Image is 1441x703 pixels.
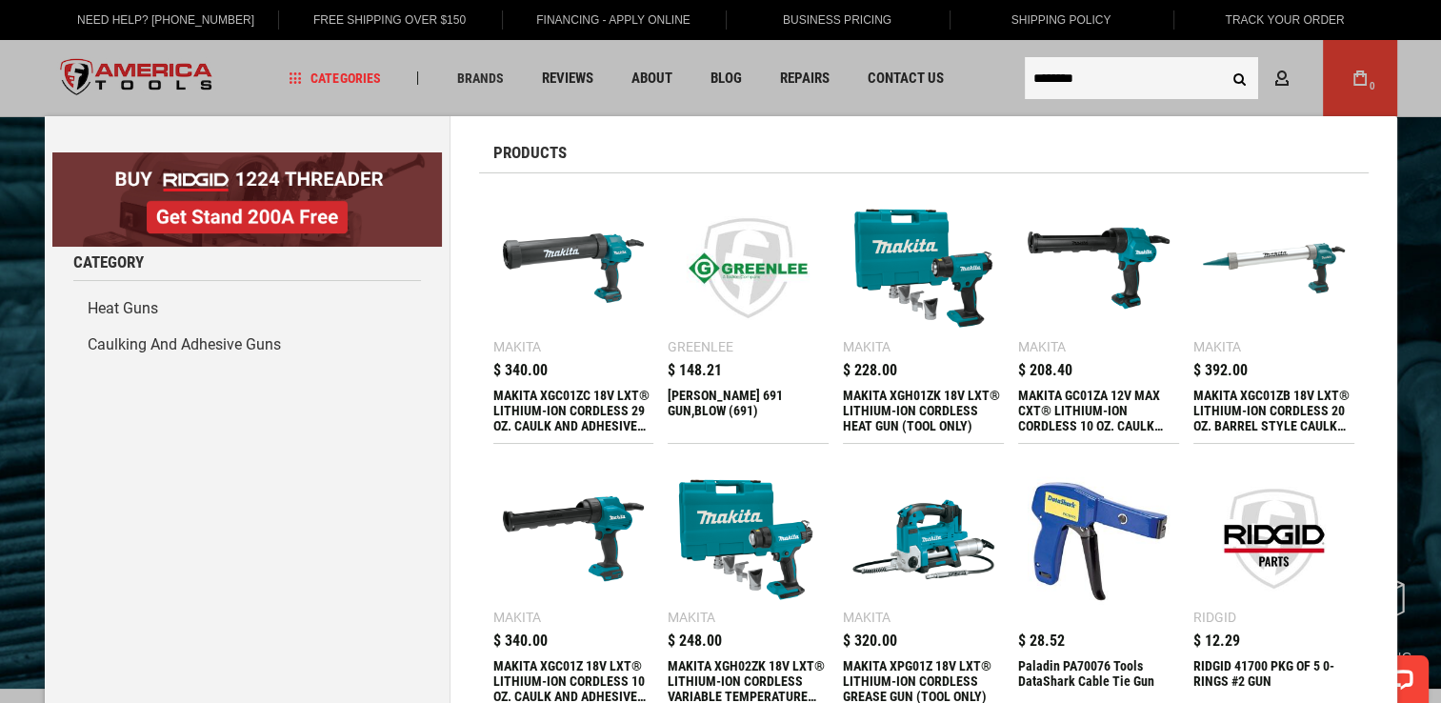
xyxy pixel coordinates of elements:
[493,145,567,161] span: Products
[677,468,819,610] img: MAKITA XGH02ZK 18V LXT® LITHIUM-ION CORDLESS VARIABLE TEMPERATURE HEAT GUN (TOOL ONLY)
[1028,197,1170,339] img: MAKITA GC01ZA 12V MAX CXT® LITHIUM-ION CORDLESS 10 OZ. CAULK AND ADHESIVE GUN (TOOL ONLY)
[1203,197,1345,339] img: MAKITA XGC01ZB 18V LXT® LITHIUM-ION CORDLESS 20 OZ. BARREL STYLE CAULK AND ADHESIVE GUN (TOOL ONLY)
[73,291,421,327] a: Heat Guns
[493,633,548,649] span: $ 340.00
[280,66,389,91] a: Categories
[668,633,722,649] span: $ 248.00
[1018,188,1179,443] a: MAKITA GC01ZA 12V MAX CXT® LITHIUM-ION CORDLESS 10 OZ. CAULK AND ADHESIVE GUN (TOOL ONLY) Makita ...
[668,340,733,353] div: Greenlee
[668,188,829,443] a: Greenlee 691 GUN,BLOW (691) Greenlee $ 148.21 [PERSON_NAME] 691 GUN,BLOW (691)
[843,388,1004,433] div: MAKITA XGH01ZK 18V LXT® LITHIUM-ION CORDLESS HEAT GUN (TOOL ONLY)
[1203,468,1345,610] img: RIDGID 41700 PKG OF 5 0-RINGS #2 GUN
[503,197,645,339] img: MAKITA XGC01ZC 18V LXT® LITHIUM-ION CORDLESS 29 OZ. CAULK AND ADHESIVE GUN (TOOL ONLY)
[1193,388,1354,433] div: MAKITA XGC01ZB 18V LXT® LITHIUM-ION CORDLESS 20 OZ. BARREL STYLE CAULK AND ADHESIVE GUN (TOOL ONLY)
[1018,633,1065,649] span: $ 28.52
[448,66,511,91] a: Brands
[843,188,1004,443] a: MAKITA XGH01ZK 18V LXT® LITHIUM-ION CORDLESS HEAT GUN (TOOL ONLY) Makita $ 228.00 MAKITA XGH01ZK ...
[493,388,654,433] div: MAKITA XGC01ZC 18V LXT® LITHIUM-ION CORDLESS 29 OZ. CAULK AND ADHESIVE GUN (TOOL ONLY)
[289,71,380,85] span: Categories
[493,188,654,443] a: MAKITA XGC01ZC 18V LXT® LITHIUM-ION CORDLESS 29 OZ. CAULK AND ADHESIVE GUN (TOOL ONLY) Makita $ 3...
[1193,340,1241,353] div: Makita
[668,388,829,433] div: Greenlee 691 GUN,BLOW (691)
[493,340,541,353] div: Makita
[843,340,891,353] div: Makita
[852,468,994,610] img: MAKITA XPG01Z 18V LXT® LITHIUM-ION CORDLESS GREASE GUN (TOOL ONLY)
[1018,363,1072,378] span: $ 208.40
[1193,188,1354,443] a: MAKITA XGC01ZB 18V LXT® LITHIUM-ION CORDLESS 20 OZ. BARREL STYLE CAULK AND ADHESIVE GUN (TOOL ONL...
[73,254,144,271] span: Category
[852,197,994,339] img: MAKITA XGH01ZK 18V LXT® LITHIUM-ION CORDLESS HEAT GUN (TOOL ONLY)
[843,633,897,649] span: $ 320.00
[1222,60,1258,96] button: Search
[73,327,421,363] a: Caulking And Adhesive Guns
[493,611,541,624] div: Makita
[843,611,891,624] div: Makita
[52,152,442,167] a: BOGO: Buy RIDGID® 1224 Threader, Get Stand 200A Free!
[27,29,215,44] p: We're away right now. Please check back later!
[1193,611,1236,624] div: Ridgid
[1028,468,1170,610] img: Paladin PA70076 Tools DataShark Cable Tie Gun
[493,363,548,378] span: $ 340.00
[843,363,897,378] span: $ 228.00
[668,611,715,624] div: Makita
[1018,388,1179,433] div: MAKITA GC01ZA 12V MAX CXT® LITHIUM-ION CORDLESS 10 OZ. CAULK AND ADHESIVE GUN (TOOL ONLY)
[668,363,722,378] span: $ 148.21
[1193,363,1248,378] span: $ 392.00
[503,468,645,610] img: MAKITA XGC01Z 18V LXT® LITHIUM-ION CORDLESS 10 OZ. CAULK AND ADHESIVE GUN (TOOL ONLY)
[677,197,819,339] img: Greenlee 691 GUN,BLOW (691)
[52,152,442,247] img: BOGO: Buy RIDGID® 1224 Threader, Get Stand 200A Free!
[1193,633,1240,649] span: $ 12.29
[1018,340,1066,353] div: Makita
[456,71,503,85] span: Brands
[219,25,242,48] button: Open LiveChat chat widget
